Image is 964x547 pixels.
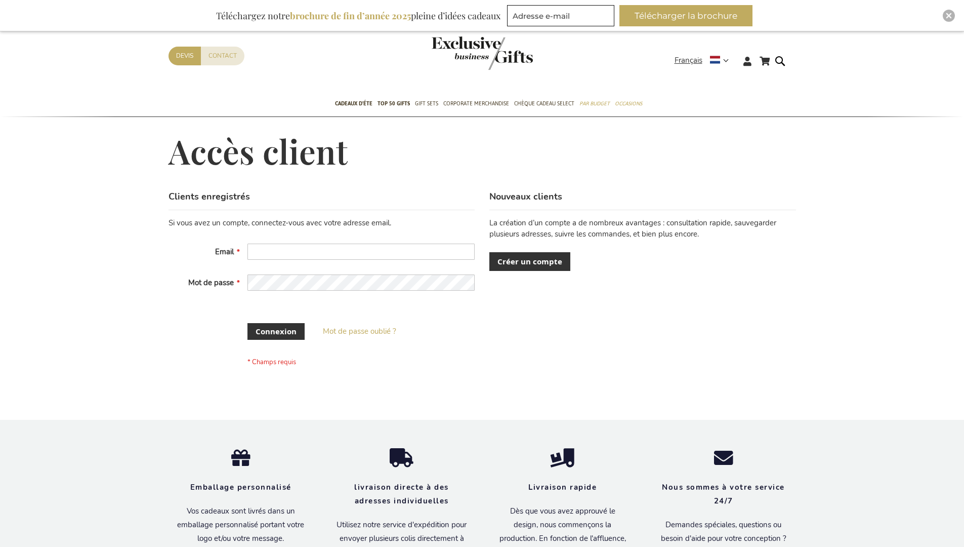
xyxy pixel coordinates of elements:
span: Mot de passe [188,278,234,288]
span: Cadeaux D'Éte [335,98,372,109]
a: Gift Sets [415,92,438,117]
span: Gift Sets [415,98,438,109]
strong: Livraison rapide [528,482,597,492]
input: Adresse e-mail [507,5,614,26]
form: marketing offers and promotions [507,5,617,29]
span: Email [215,247,234,257]
span: Chèque Cadeau Select [514,98,574,109]
a: Contact [201,47,244,65]
button: Télécharger la brochure [619,5,752,26]
a: Chèque Cadeau Select [514,92,574,117]
span: Corporate Merchandise [443,98,509,109]
span: Mot de passe oublié ? [323,326,396,336]
img: Close [946,13,952,19]
div: Si vous avez un compte, connectez-vous avec votre adresse email. [169,218,475,228]
a: Mot de passe oublié ? [323,326,396,337]
div: Close [943,10,955,22]
span: Occasions [615,98,642,109]
a: Cadeaux D'Éte [335,92,372,117]
span: TOP 50 Gifts [378,98,410,109]
a: Occasions [615,92,642,117]
strong: Clients enregistrés [169,190,250,203]
img: Exclusive Business gifts logo [432,36,533,70]
span: Français [675,55,702,66]
strong: Nouveaux clients [489,190,562,203]
a: Corporate Merchandise [443,92,509,117]
strong: livraison directe à des adresses individuelles [354,482,449,506]
span: Connexion [256,326,297,337]
a: store logo [432,36,482,70]
div: Téléchargez notre pleine d’idées cadeaux [212,5,505,26]
a: TOP 50 Gifts [378,92,410,117]
span: Accès client [169,129,348,173]
strong: Emballage personnalisé [190,482,291,492]
button: Connexion [247,323,305,340]
span: Par budget [579,98,610,109]
strong: Nous sommes à votre service 24/7 [662,482,785,506]
a: Créer un compte [489,252,570,271]
p: Vos cadeaux sont livrés dans un emballage personnalisé portant votre logo et/ou votre message. [176,504,306,545]
input: Email [247,244,475,260]
a: Devis [169,47,201,65]
b: brochure de fin d’année 2025 [290,10,411,22]
p: La création d’un compte a de nombreux avantages : consultation rapide, sauvegarder plusieurs adre... [489,218,795,240]
span: Créer un compte [497,256,562,267]
a: Par budget [579,92,610,117]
